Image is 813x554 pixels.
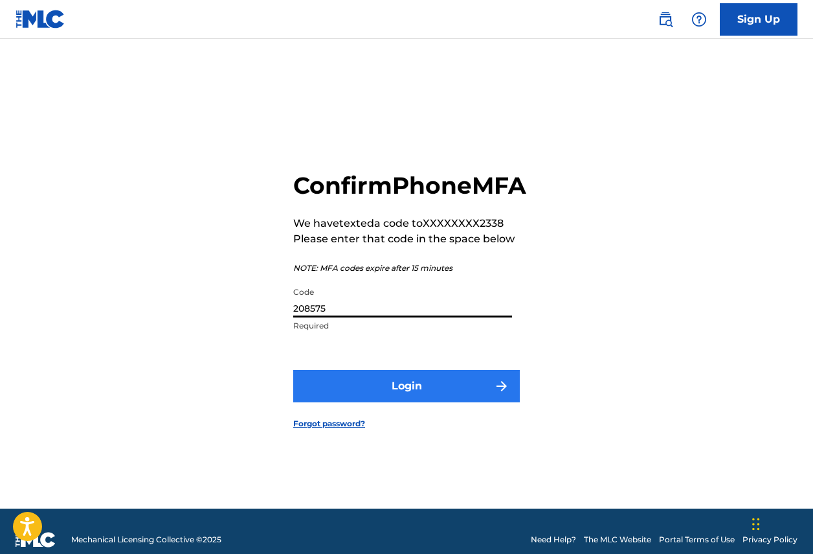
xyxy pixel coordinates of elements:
div: Help [686,6,712,32]
p: We have texted a code to XXXXXXXX2338 [293,216,526,231]
h2: Confirm Phone MFA [293,171,526,200]
a: Need Help? [531,534,576,546]
button: Login [293,370,520,402]
p: Required [293,320,512,332]
a: Public Search [652,6,678,32]
a: Sign Up [720,3,797,36]
img: f7272a7cc735f4ea7f67.svg [494,378,509,394]
iframe: Chat Widget [748,492,813,554]
img: search [658,12,673,27]
span: Mechanical Licensing Collective © 2025 [71,534,221,546]
a: Privacy Policy [742,534,797,546]
img: MLC Logo [16,10,65,29]
a: Portal Terms of Use [659,534,735,546]
p: NOTE: MFA codes expire after 15 minutes [293,262,526,274]
img: help [691,12,707,27]
a: Forgot password? [293,418,365,430]
a: The MLC Website [584,534,651,546]
p: Please enter that code in the space below [293,231,526,247]
img: logo [16,532,56,548]
div: Drag [752,505,760,544]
